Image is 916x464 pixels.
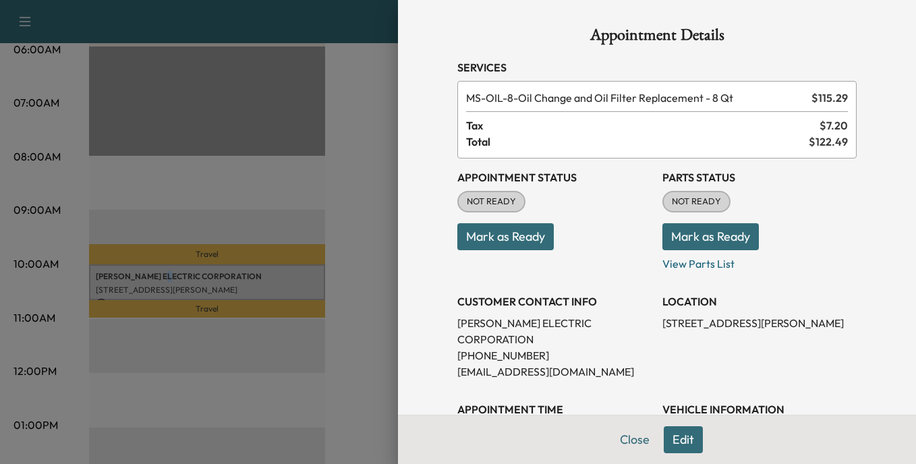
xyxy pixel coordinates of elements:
span: $ 122.49 [809,134,848,150]
span: Tax [466,117,820,134]
button: Close [611,426,658,453]
h3: VEHICLE INFORMATION [662,401,857,417]
h3: CUSTOMER CONTACT INFO [457,293,652,310]
button: Mark as Ready [457,223,554,250]
h1: Appointment Details [457,27,857,49]
span: NOT READY [664,195,729,208]
span: NOT READY [459,195,524,208]
p: [PERSON_NAME] ELECTRIC CORPORATION [457,315,652,347]
h3: Services [457,59,857,76]
p: [EMAIL_ADDRESS][DOMAIN_NAME] [457,364,652,380]
h3: APPOINTMENT TIME [457,401,652,417]
button: Edit [664,426,703,453]
p: [PHONE_NUMBER] [457,347,652,364]
p: [STREET_ADDRESS][PERSON_NAME] [662,315,857,331]
span: Oil Change and Oil Filter Replacement - 8 Qt [466,90,806,106]
p: View Parts List [662,250,857,272]
h3: Parts Status [662,169,857,185]
span: $ 115.29 [811,90,848,106]
h3: LOCATION [662,293,857,310]
button: Mark as Ready [662,223,759,250]
span: $ 7.20 [820,117,848,134]
span: Total [466,134,809,150]
h3: Appointment Status [457,169,652,185]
